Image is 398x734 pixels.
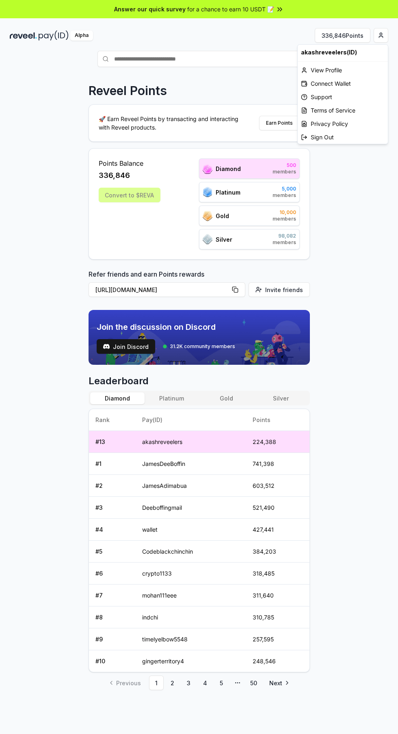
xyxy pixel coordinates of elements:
div: akashreveelers(ID) [298,45,388,60]
a: Privacy Policy [298,117,388,130]
a: Terms of Service [298,104,388,117]
div: Sign Out [298,130,388,144]
div: View Profile [298,63,388,77]
div: Connect Wallet [298,77,388,90]
a: Support [298,90,388,104]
